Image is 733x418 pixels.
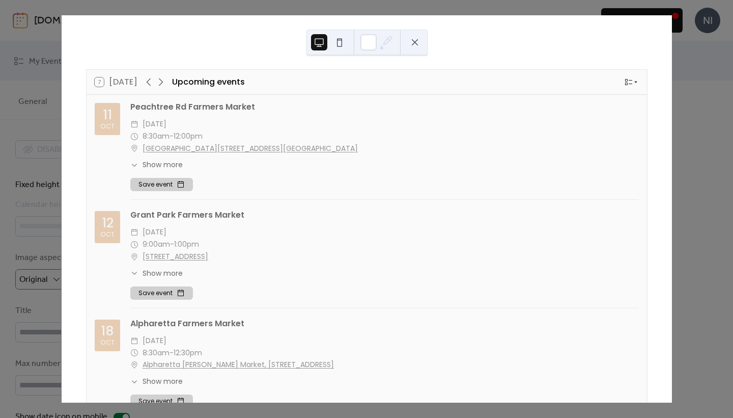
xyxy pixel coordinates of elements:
span: - [170,347,174,359]
span: 8:30am [143,130,170,143]
span: 1:00pm [174,239,199,251]
button: Save event [130,286,193,300]
button: ​Show more [130,268,183,279]
span: - [170,239,174,251]
button: ​Show more [130,160,183,170]
div: Grant Park Farmers Market [130,209,639,221]
div: 18 [101,325,114,337]
div: 12 [102,217,114,229]
div: ​ [130,347,138,359]
button: Save event [130,395,193,408]
button: ​Show more [130,376,183,387]
span: [DATE] [143,226,166,239]
div: ​ [130,118,138,130]
div: Alpharetta Farmers Market [130,318,639,330]
span: Show more [143,376,183,387]
div: ​ [130,143,138,155]
div: ​ [130,160,138,170]
div: ​ [130,268,138,279]
div: ​ [130,226,138,239]
a: Alpharetta [PERSON_NAME] Market, [STREET_ADDRESS] [143,359,334,371]
span: [DATE] [143,335,166,347]
div: ​ [130,359,138,371]
div: ​ [130,239,138,251]
div: ​ [130,376,138,387]
div: Upcoming events [172,76,245,88]
span: [DATE] [143,118,166,130]
div: ​ [130,130,138,143]
span: 12:00pm [174,130,203,143]
div: Oct [100,231,115,238]
span: 12:30pm [174,347,202,359]
button: Save event [130,178,193,191]
div: 11 [103,109,112,121]
a: [GEOGRAPHIC_DATA][STREET_ADDRESS][GEOGRAPHIC_DATA] [143,143,358,155]
div: ​ [130,251,138,263]
span: 9:00am [143,239,170,251]
span: 8:30am [143,347,170,359]
div: Oct [100,123,115,130]
div: Peachtree Rd Farmers Market [130,101,639,113]
span: Show more [143,160,183,170]
div: Oct [100,339,115,346]
a: [STREET_ADDRESS] [143,251,208,263]
span: - [170,130,174,143]
div: ​ [130,335,138,347]
span: Show more [143,268,183,279]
